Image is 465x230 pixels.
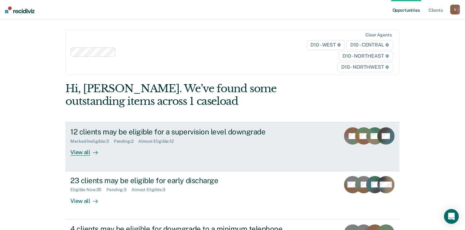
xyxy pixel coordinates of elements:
span: D10 - WEST [307,40,345,50]
div: Pending : 2 [114,139,139,144]
img: Recidiviz [5,6,35,13]
a: 23 clients may be eligible for early dischargeEligible Now:20Pending:3Almost Eligible:3View all [65,171,399,220]
div: 23 clients may be eligible for early discharge [70,176,287,185]
div: Almost Eligible : 3 [131,187,170,192]
div: Pending : 3 [106,187,131,192]
button: S [450,5,460,14]
span: D10 - CENTRAL [346,40,393,50]
div: Open Intercom Messenger [444,209,459,224]
div: Marked Ineligible : 3 [70,139,114,144]
div: Hi, [PERSON_NAME]. We’ve found some outstanding items across 1 caseload [65,82,333,108]
span: D10 - NORTHWEST [337,62,393,72]
div: Clear agents [365,32,392,38]
div: 12 clients may be eligible for a supervision level downgrade [70,127,287,136]
div: View all [70,144,105,156]
div: Eligible Now : 20 [70,187,106,192]
div: View all [70,192,105,204]
a: 12 clients may be eligible for a supervision level downgradeMarked Ineligible:3Pending:2Almost El... [65,122,399,171]
div: Almost Eligible : 12 [139,139,179,144]
span: D10 - NORTHEAST [338,51,393,61]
